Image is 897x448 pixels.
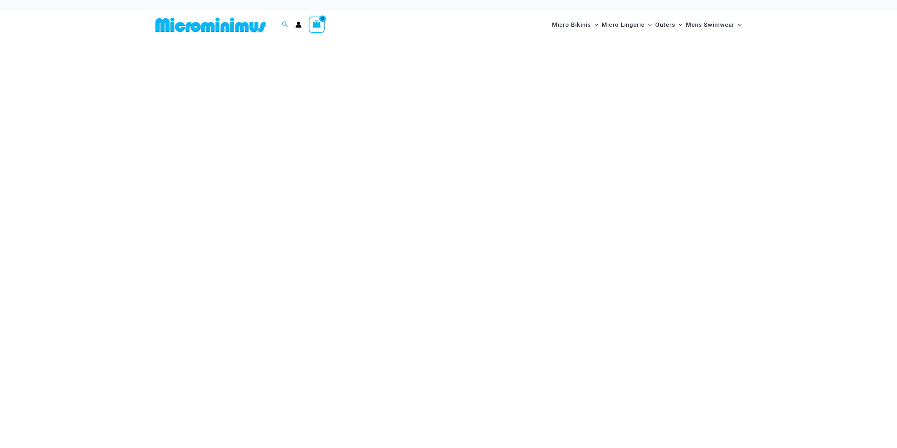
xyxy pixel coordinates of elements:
span: Micro Bikinis [552,16,591,34]
img: MM SHOP LOGO FLAT [153,17,269,33]
a: View Shopping Cart, empty [309,17,325,33]
span: Outers [655,16,675,34]
span: Menu Toggle [675,16,682,34]
span: Mens Swimwear [686,16,735,34]
a: OutersMenu ToggleMenu Toggle [653,14,684,36]
a: Micro BikinisMenu ToggleMenu Toggle [550,14,600,36]
span: Menu Toggle [591,16,598,34]
a: Account icon link [295,22,302,28]
span: Micro Lingerie [602,16,645,34]
a: Search icon link [282,20,288,29]
span: Menu Toggle [645,16,652,34]
span: Menu Toggle [735,16,742,34]
a: Micro LingerieMenu ToggleMenu Toggle [600,14,653,36]
nav: Site Navigation [549,13,745,37]
a: Mens SwimwearMenu ToggleMenu Toggle [684,14,743,36]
